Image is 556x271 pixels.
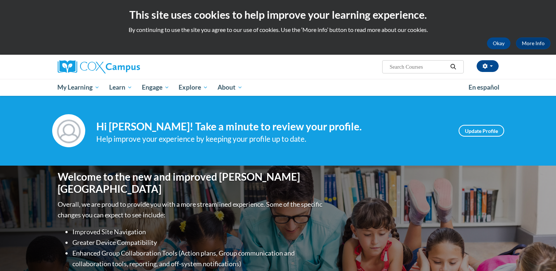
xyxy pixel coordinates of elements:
span: Explore [179,83,208,92]
button: Okay [487,37,510,49]
li: Improved Site Navigation [72,227,324,237]
span: Engage [142,83,169,92]
a: Explore [174,79,213,96]
img: Profile Image [52,114,85,147]
span: About [218,83,243,92]
input: Search Courses [389,62,448,71]
span: My Learning [57,83,100,92]
li: Greater Device Compatibility [72,237,324,248]
button: Account Settings [477,60,499,72]
div: Main menu [47,79,510,96]
h1: Welcome to the new and improved [PERSON_NAME][GEOGRAPHIC_DATA] [58,171,324,195]
div: Help improve your experience by keeping your profile up to date. [96,133,448,145]
a: Engage [137,79,174,96]
iframe: Button to launch messaging window [527,242,550,265]
a: More Info [516,37,550,49]
a: About [213,79,247,96]
a: My Learning [53,79,105,96]
p: By continuing to use the site you agree to our use of cookies. Use the ‘More info’ button to read... [6,26,550,34]
img: Cox Campus [58,60,140,73]
p: Overall, we are proud to provide you with a more streamlined experience. Some of the specific cha... [58,199,324,220]
a: Learn [104,79,137,96]
a: En español [464,80,504,95]
h2: This site uses cookies to help improve your learning experience. [6,7,550,22]
span: Learn [109,83,132,92]
li: Enhanced Group Collaboration Tools (Action plans, Group communication and collaboration tools, re... [72,248,324,269]
span: En español [469,83,499,91]
button: Search [448,62,459,71]
a: Update Profile [459,125,504,137]
h4: Hi [PERSON_NAME]! Take a minute to review your profile. [96,120,448,133]
a: Cox Campus [58,60,197,73]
